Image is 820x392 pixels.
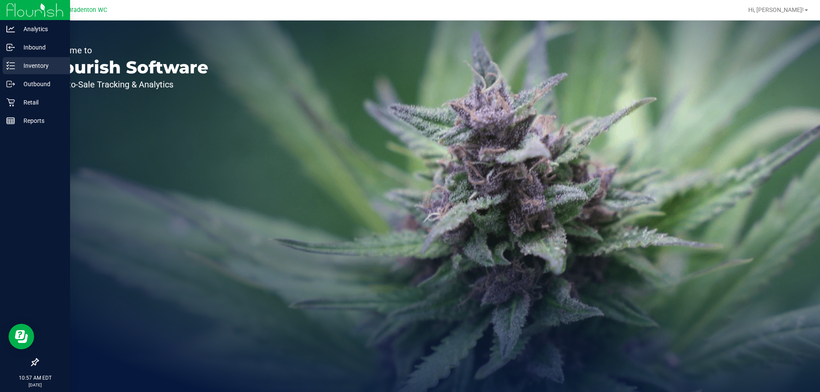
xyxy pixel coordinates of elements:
[46,46,208,55] p: Welcome to
[15,79,66,89] p: Outbound
[67,6,107,14] span: Bradenton WC
[6,61,15,70] inline-svg: Inventory
[15,97,66,107] p: Retail
[15,61,66,71] p: Inventory
[748,6,804,13] span: Hi, [PERSON_NAME]!
[6,25,15,33] inline-svg: Analytics
[6,43,15,52] inline-svg: Inbound
[46,59,208,76] p: Flourish Software
[15,24,66,34] p: Analytics
[6,98,15,107] inline-svg: Retail
[46,80,208,89] p: Seed-to-Sale Tracking & Analytics
[9,324,34,349] iframe: Resource center
[6,80,15,88] inline-svg: Outbound
[6,116,15,125] inline-svg: Reports
[4,374,66,382] p: 10:57 AM EDT
[15,42,66,52] p: Inbound
[15,116,66,126] p: Reports
[4,382,66,388] p: [DATE]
